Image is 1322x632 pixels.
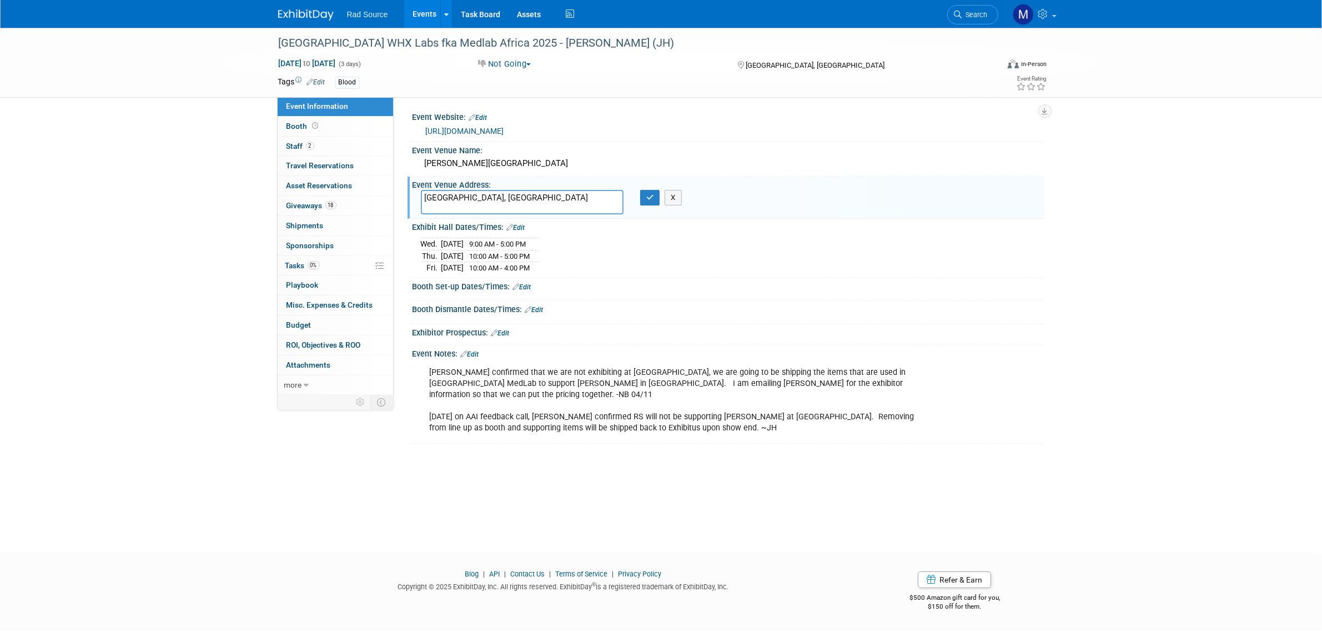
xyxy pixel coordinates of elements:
[278,9,334,21] img: ExhibitDay
[278,137,393,156] a: Staff2
[513,283,531,291] a: Edit
[302,59,313,68] span: to
[665,190,682,205] button: X
[422,362,922,439] div: [PERSON_NAME] confirmed that we are not exhibiting at [GEOGRAPHIC_DATA], we are going to be shipp...
[286,360,331,369] span: Attachments
[286,161,354,170] span: Travel Reservations
[278,335,393,355] a: ROI, Objectives & ROO
[441,250,464,262] td: [DATE]
[278,275,393,295] a: Playbook
[413,324,1044,339] div: Exhibitor Prospectus:
[286,241,334,250] span: Sponsorships
[278,156,393,175] a: Travel Reservations
[746,61,884,69] span: [GEOGRAPHIC_DATA], [GEOGRAPHIC_DATA]
[470,252,530,260] span: 10:00 AM - 5:00 PM
[592,581,596,588] sup: ®
[491,329,510,337] a: Edit
[865,586,1044,611] div: $500 Amazon gift card for you,
[501,570,509,578] span: |
[962,11,988,19] span: Search
[286,221,324,230] span: Shipments
[413,278,1044,293] div: Booth Set-up Dates/Times:
[413,219,1044,233] div: Exhibit Hall Dates/Times:
[285,261,320,270] span: Tasks
[286,122,321,131] span: Booth
[338,61,361,68] span: (3 days)
[426,127,504,136] a: [URL][DOMAIN_NAME]
[278,216,393,235] a: Shipments
[278,97,393,116] a: Event Information
[1021,60,1047,68] div: In-Person
[469,114,487,122] a: Edit
[278,355,393,375] a: Attachments
[865,602,1044,611] div: $150 off for them.
[307,78,325,86] a: Edit
[351,395,371,409] td: Personalize Event Tab Strip
[286,280,319,289] span: Playbook
[546,570,554,578] span: |
[918,571,991,588] a: Refer & Earn
[947,5,998,24] a: Search
[275,33,982,53] div: [GEOGRAPHIC_DATA] WHX Labs fka Medlab Africa 2025 - [PERSON_NAME] (JH)
[278,256,393,275] a: Tasks0%
[325,201,336,209] span: 18
[555,570,607,578] a: Terms of Service
[308,261,320,269] span: 0%
[278,196,393,215] a: Giveaways18
[421,262,441,274] td: Fri.
[286,320,311,329] span: Budget
[421,155,1036,172] div: [PERSON_NAME][GEOGRAPHIC_DATA]
[474,58,535,70] button: Not Going
[286,300,373,309] span: Misc. Expenses & Credits
[284,380,302,389] span: more
[278,295,393,315] a: Misc. Expenses & Credits
[278,315,393,335] a: Budget
[609,570,616,578] span: |
[286,142,314,151] span: Staff
[413,345,1044,360] div: Event Notes:
[1008,59,1019,68] img: Format-Inperson.png
[286,201,336,210] span: Giveaways
[510,570,545,578] a: Contact Us
[413,301,1044,315] div: Booth Dismantle Dates/Times:
[421,238,441,250] td: Wed.
[618,570,661,578] a: Privacy Policy
[1013,4,1034,25] img: Melissa Conboy
[421,250,441,262] td: Thu.
[933,58,1047,74] div: Event Format
[525,306,544,314] a: Edit
[286,181,353,190] span: Asset Reservations
[413,109,1044,123] div: Event Website:
[347,10,388,19] span: Rad Source
[470,264,530,272] span: 10:00 AM - 4:00 PM
[441,262,464,274] td: [DATE]
[310,122,321,130] span: Booth not reserved yet
[413,177,1044,190] div: Event Venue Address:
[278,176,393,195] a: Asset Reservations
[286,102,349,111] span: Event Information
[278,58,336,68] span: [DATE] [DATE]
[480,570,487,578] span: |
[286,340,361,349] span: ROI, Objectives & ROO
[370,395,393,409] td: Toggle Event Tabs
[278,579,849,592] div: Copyright © 2025 ExhibitDay, Inc. All rights reserved. ExhibitDay is a registered trademark of Ex...
[278,117,393,136] a: Booth
[465,570,479,578] a: Blog
[1016,76,1046,82] div: Event Rating
[306,142,314,150] span: 2
[278,236,393,255] a: Sponsorships
[461,350,479,358] a: Edit
[507,224,525,232] a: Edit
[413,142,1044,156] div: Event Venue Name:
[335,77,360,88] div: Blood
[441,238,464,250] td: [DATE]
[278,375,393,395] a: more
[489,570,500,578] a: API
[278,76,325,89] td: Tags
[470,240,526,248] span: 9:00 AM - 5:00 PM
